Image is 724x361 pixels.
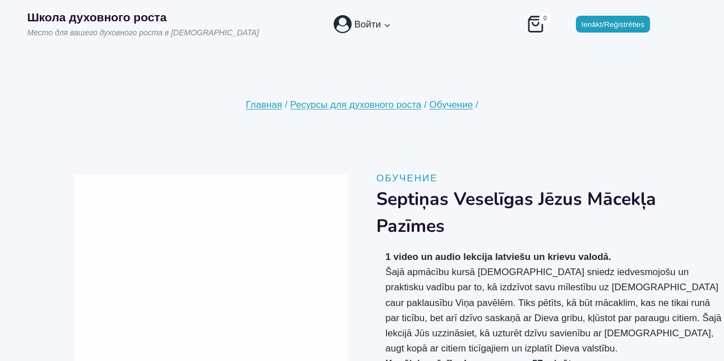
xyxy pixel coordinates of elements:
span: / [285,99,288,110]
a: Школа духовного ростаМесто для вашего духовного роста в [DEMOGRAPHIC_DATA] [27,10,259,39]
nav: Account Menu [334,10,391,39]
p: Место для вашего духовного роста в [DEMOGRAPHIC_DATA] [27,28,259,39]
a: Обучение [429,99,473,110]
a: Главная [246,99,282,110]
p: Школа духовного роста [27,10,259,24]
nav: Навигационные цепочки [246,95,478,115]
h1: Septiņas Veselīgas Jēzus Mācekļa Pazīmes [376,186,724,240]
img: латышский [665,15,688,30]
span: 0 [539,13,551,25]
span: / [424,99,427,110]
a: Ienākt/Reģistrēties [576,16,650,33]
a: Корзина [524,13,554,35]
a: Ресурсы для духовного роста [290,99,421,110]
span: Войти [352,17,381,32]
a: Обучение [376,173,437,184]
span: / [476,99,478,110]
a: Войти [334,10,391,39]
span: Expand child menu [383,21,391,29]
strong: 1 video un audio lekcija latviešu un krievu valodā. [385,252,611,262]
